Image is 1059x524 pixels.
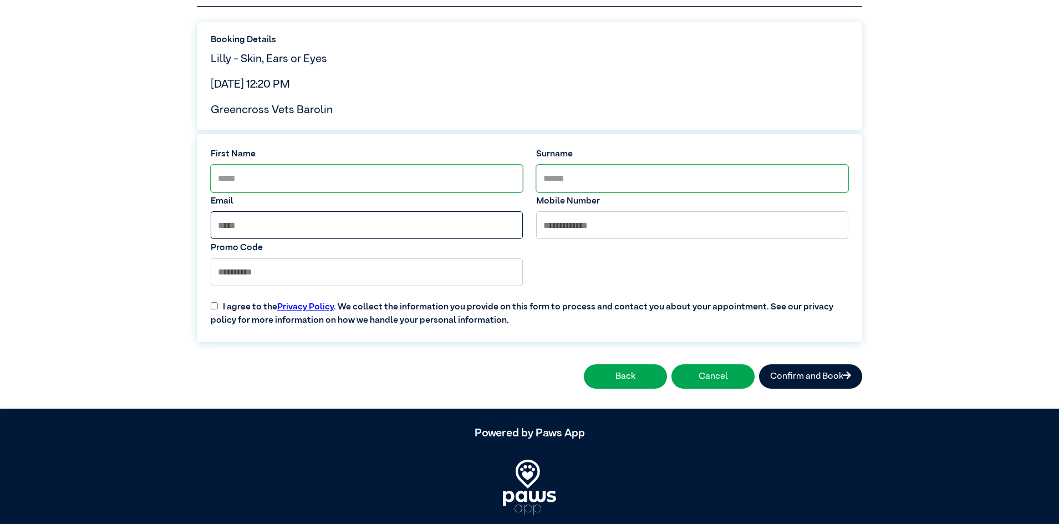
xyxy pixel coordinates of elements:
[277,303,334,312] a: Privacy Policy
[211,79,290,90] span: [DATE] 12:20 PM
[503,460,556,515] img: PawsApp
[211,33,848,47] label: Booking Details
[671,364,755,389] button: Cancel
[536,195,848,208] label: Mobile Number
[211,195,523,208] label: Email
[211,53,327,64] span: Lilly - Skin, Ears or Eyes
[536,147,848,161] label: Surname
[584,364,667,389] button: Back
[204,292,855,327] label: I agree to the . We collect the information you provide on this form to process and contact you a...
[211,302,218,309] input: I agree to thePrivacy Policy. We collect the information you provide on this form to process and ...
[211,147,523,161] label: First Name
[211,241,523,255] label: Promo Code
[197,426,862,440] h5: Powered by Paws App
[759,364,862,389] button: Confirm and Book
[211,104,333,115] span: Greencross Vets Barolin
